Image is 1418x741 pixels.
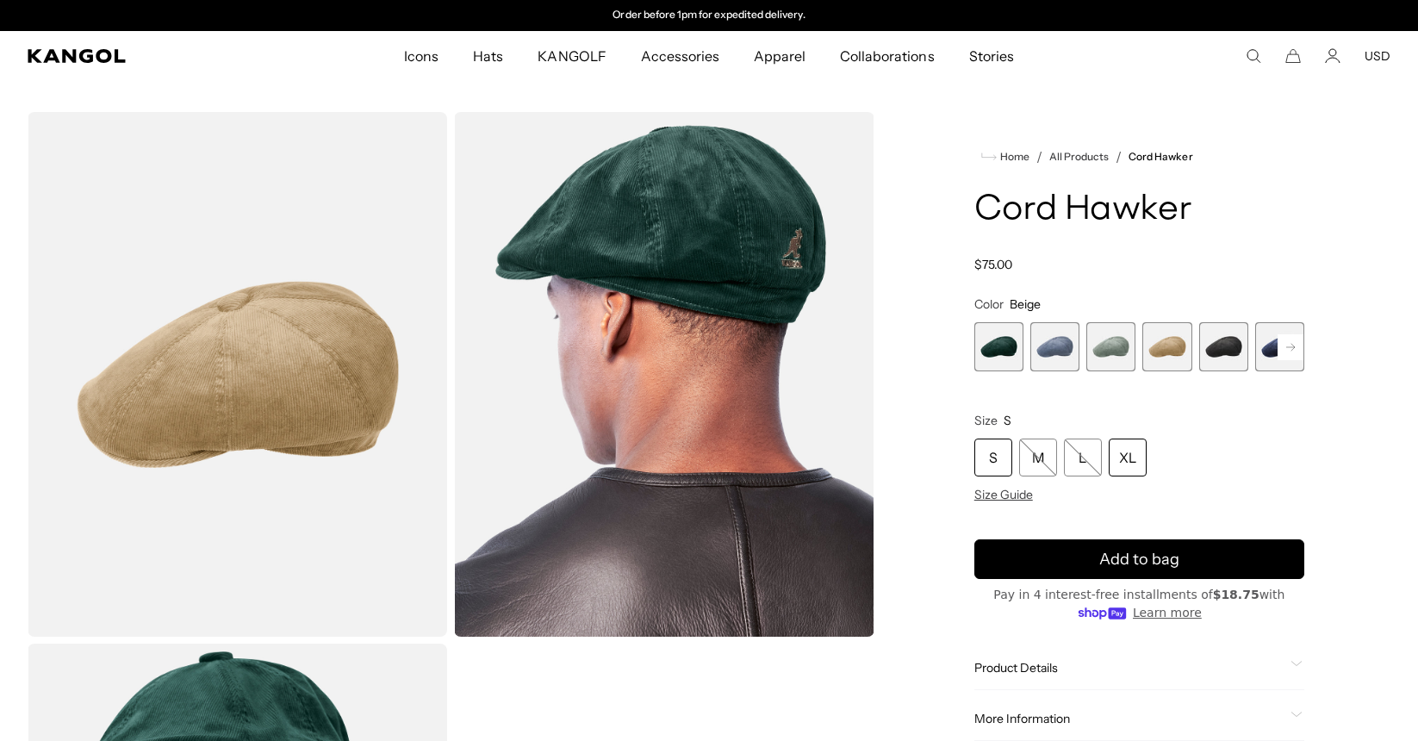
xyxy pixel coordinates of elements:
[1010,296,1041,312] span: Beige
[538,31,606,81] span: KANGOLF
[974,322,1023,371] label: Forrester
[974,487,1033,502] span: Size Guide
[1325,48,1340,64] a: Account
[1099,548,1179,571] span: Add to bag
[1255,322,1304,371] div: 6 of 9
[1030,322,1079,371] div: 2 of 9
[532,9,886,22] div: 2 of 2
[754,31,805,81] span: Apparel
[613,9,805,22] p: Order before 1pm for expedited delivery.
[737,31,823,81] a: Apparel
[974,413,998,428] span: Size
[1086,322,1135,371] div: 3 of 9
[641,31,719,81] span: Accessories
[1109,146,1122,167] li: /
[28,49,267,63] a: Kangol
[974,146,1304,167] nav: breadcrumbs
[532,9,886,22] slideshow-component: Announcement bar
[974,711,1284,726] span: More Information
[454,112,874,637] img: forrester
[1199,322,1248,371] label: Black
[974,660,1284,676] span: Product Details
[974,191,1304,229] h1: Cord Hawker
[1142,322,1191,371] div: 4 of 9
[1285,48,1301,64] button: Cart
[1109,439,1147,476] div: XL
[1365,48,1390,64] button: USD
[404,31,438,81] span: Icons
[1086,322,1135,371] label: Sage Green
[974,539,1304,579] button: Add to bag
[1199,322,1248,371] div: 5 of 9
[520,31,623,81] a: KANGOLF
[1019,439,1057,476] div: M
[974,322,1023,371] div: 1 of 9
[840,31,934,81] span: Collaborations
[532,9,886,22] div: Announcement
[974,296,1004,312] span: Color
[1049,151,1109,163] a: All Products
[969,31,1014,81] span: Stories
[1004,413,1011,428] span: S
[1129,151,1192,163] a: Cord Hawker
[997,151,1029,163] span: Home
[1142,322,1191,371] label: Beige
[1255,322,1304,371] label: Navy
[624,31,737,81] a: Accessories
[974,439,1012,476] div: S
[387,31,456,81] a: Icons
[1064,439,1102,476] div: L
[1030,322,1079,371] label: Denim Blue
[1029,146,1042,167] li: /
[823,31,951,81] a: Collaborations
[1246,48,1261,64] summary: Search here
[28,112,447,637] img: color-beige
[473,31,503,81] span: Hats
[974,257,1012,272] span: $75.00
[456,31,520,81] a: Hats
[952,31,1031,81] a: Stories
[981,149,1029,165] a: Home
